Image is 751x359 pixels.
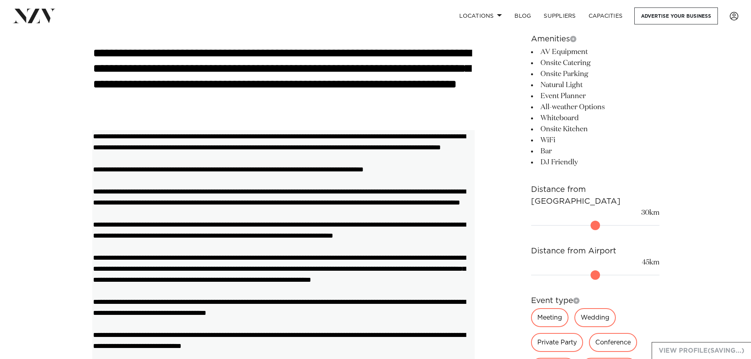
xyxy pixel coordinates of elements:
[531,80,660,91] li: Natural Light
[582,7,629,24] a: Capacities
[531,184,660,207] h6: Distance from [GEOGRAPHIC_DATA]
[531,157,660,168] li: DJ Friendly
[531,245,660,257] h6: Distance from Airport
[531,102,660,113] li: All-weather Options
[531,124,660,135] li: Onsite Kitchen
[531,295,660,307] h6: Event type
[531,91,660,102] li: Event Planner
[531,58,660,69] li: Onsite Catering
[531,69,660,80] li: Onsite Parking
[531,135,660,146] li: WiFi
[531,333,583,352] div: Private Party
[641,207,660,218] output: 30km
[634,7,718,24] a: Advertise your business
[508,7,537,24] a: BLOG
[13,9,56,23] img: nzv-logo.png
[574,308,616,327] div: Wedding
[531,113,660,124] li: Whiteboard
[531,47,660,58] li: AV Equipment
[589,333,637,352] div: Conference
[642,257,660,268] output: 45km
[453,7,508,24] a: Locations
[531,33,660,45] h6: Amenities
[537,7,582,24] a: SUPPLIERS
[531,308,568,327] div: Meeting
[531,146,660,157] li: Bar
